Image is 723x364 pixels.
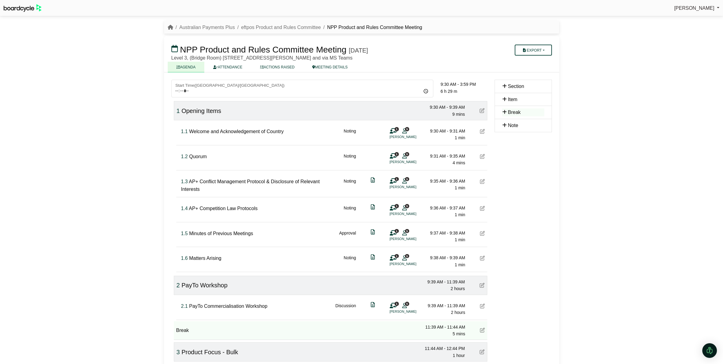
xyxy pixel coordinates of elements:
span: Click to fine tune number [181,154,188,159]
span: 5 [405,177,409,181]
span: Click to fine tune number [177,282,180,289]
span: Product Focus - Bulk [181,349,238,355]
span: 6 h 29 m [441,89,457,94]
div: Noting [344,178,356,193]
div: Noting [344,254,356,268]
span: 1 min [455,237,465,242]
div: Approval [339,230,356,243]
span: 1 [395,204,399,208]
a: MEETING DETAILS [303,62,356,72]
span: Click to fine tune number [181,179,188,184]
div: 9:37 AM - 9:38 AM [423,230,465,236]
span: 1 [395,254,399,258]
li: [PERSON_NAME] [390,236,435,242]
div: 9:35 AM - 9:36 AM [423,178,465,184]
div: 9:31 AM - 9:35 AM [423,153,465,159]
span: 5 [405,254,409,258]
div: Noting [344,153,356,166]
a: AGENDA [168,62,205,72]
div: Open Intercom Messenger [702,343,717,358]
span: PayTo Commercialisation Workshop [189,304,267,309]
div: Noting [344,128,356,141]
li: NPP Product and Rules Committee Meeting [321,24,422,31]
div: 11:44 AM - 12:44 PM [422,345,465,352]
span: 4 mins [453,160,465,165]
a: [PERSON_NAME] [674,4,719,12]
li: [PERSON_NAME] [390,211,435,217]
span: AP+ Conflict Management Protocol & Disclosure of Relevant Interests [181,179,320,192]
span: NPP Product and Rules Committee Meeting [180,45,346,54]
span: Break [176,328,189,333]
a: Australian Payments Plus [179,25,235,30]
span: Click to fine tune number [177,107,180,114]
span: Level 3, (Bridge Room) [STREET_ADDRESS][PERSON_NAME] and via MS Teams [171,55,353,60]
span: Opening Items [181,107,221,114]
div: 9:30 AM - 9:39 AM [422,104,465,111]
li: [PERSON_NAME] [390,184,435,190]
img: BoardcycleBlackGreen-aaafeed430059cb809a45853b8cf6d952af9d84e6e89e1f1685b34bfd5cb7d64.svg [4,4,41,12]
div: 9:30 AM - 9:31 AM [423,128,465,134]
span: 5 [405,302,409,306]
span: Click to fine tune number [181,129,188,134]
span: 1 min [455,135,465,140]
button: Export [515,45,552,56]
span: Section [508,84,524,89]
div: 9:39 AM - 11:39 AM [422,278,465,285]
span: 1 hour [453,353,465,358]
li: [PERSON_NAME] [390,261,435,267]
span: 2 hours [451,286,465,291]
li: [PERSON_NAME] [390,134,435,140]
span: Item [508,97,517,102]
span: 1 min [455,262,465,267]
span: 5 [405,204,409,208]
a: ATTENDANCE [204,62,251,72]
nav: breadcrumb [168,24,422,31]
span: Note [508,123,518,128]
div: Discussion [335,302,356,316]
span: 5 mins [453,331,465,336]
div: 9:36 AM - 9:37 AM [423,205,465,211]
span: Welcome and Acknowledgement of Country [189,129,284,134]
a: ACTIONS RAISED [251,62,303,72]
span: PayTo Workshop [181,282,227,289]
span: Click to fine tune number [181,304,188,309]
div: Noting [344,205,356,218]
span: 5 [405,229,409,233]
span: 1 [395,229,399,233]
div: 9:38 AM - 9:39 AM [423,254,465,261]
span: 1 [395,127,399,131]
span: Minutes of Previous Meetings [189,231,253,236]
span: Matters Arising [189,256,221,261]
div: 9:30 AM - 3:59 PM [441,81,487,88]
span: 5 [405,127,409,131]
span: 5 [405,152,409,156]
span: 9 mins [452,112,465,117]
span: Click to fine tune number [181,231,188,236]
span: 1 [395,302,399,306]
span: 1 min [455,212,465,217]
a: eftpos Product and Rules Committee [241,25,321,30]
span: Click to fine tune number [181,206,188,211]
div: [DATE] [349,47,368,54]
span: 1 [395,177,399,181]
span: Click to fine tune number [181,256,188,261]
span: 2 hours [451,310,465,315]
li: [PERSON_NAME] [390,309,435,314]
li: [PERSON_NAME] [390,159,435,165]
span: 1 [395,152,399,156]
span: Click to fine tune number [177,349,180,355]
span: 1 min [455,185,465,190]
span: [PERSON_NAME] [674,5,714,11]
span: AP+ Competition Law Protocols [189,206,257,211]
span: Break [508,110,521,115]
span: Quorum [189,154,207,159]
div: 11:39 AM - 11:44 AM [423,324,465,330]
div: 9:39 AM - 11:39 AM [423,302,465,309]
